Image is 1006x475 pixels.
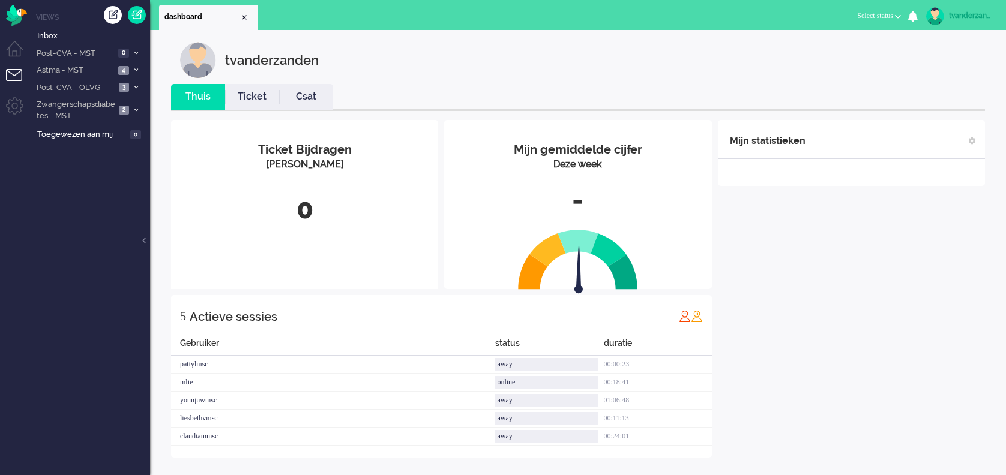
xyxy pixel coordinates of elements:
div: Close tab [239,13,249,22]
div: 00:11:13 [604,410,712,428]
li: Ticket [225,84,279,110]
a: Csat [279,90,333,104]
div: Mijn gemiddelde cijfer [453,141,702,158]
li: Tickets menu [6,69,33,96]
div: 0 [180,190,429,229]
img: flow_omnibird.svg [6,5,27,26]
button: Select status [850,7,908,25]
div: - [453,181,702,220]
div: pattylmsc [171,356,495,374]
li: Admin menu [6,97,33,124]
span: Inbox [37,31,150,42]
div: online [495,376,597,389]
a: Thuis [171,90,225,104]
div: status [495,337,603,356]
div: younjuwmsc [171,392,495,410]
a: Quick Ticket [128,6,146,24]
div: away [495,412,597,425]
div: Creëer ticket [104,6,122,24]
span: 2 [119,106,129,115]
img: customer.svg [180,42,216,78]
div: tvanderzanden [949,10,994,22]
span: 0 [130,130,141,139]
span: Select status [857,11,893,20]
div: duratie [604,337,712,356]
span: Post-CVA - MST [35,48,115,59]
span: Zwangerschapsdiabetes - MST [35,99,115,121]
img: profile_orange.svg [691,310,703,322]
span: dashboard [164,12,239,22]
div: mlie [171,374,495,392]
div: claudiammsc [171,428,495,446]
a: Omnidesk [6,8,27,17]
span: 3 [119,83,129,92]
a: Inbox [35,29,150,42]
span: Toegewezen aan mij [37,129,127,140]
div: 00:18:41 [604,374,712,392]
div: 5 [180,304,186,328]
div: liesbethvmsc [171,410,495,428]
div: away [495,358,597,371]
div: away [495,394,597,407]
span: 0 [118,49,129,58]
div: tvanderzanden [225,42,319,78]
div: Ticket Bijdragen [180,141,429,158]
img: avatar [926,7,944,25]
li: Select status [850,4,908,30]
a: Ticket [225,90,279,104]
li: Dashboard menu [6,41,33,68]
div: [PERSON_NAME] [180,158,429,172]
span: 4 [118,66,129,75]
div: 00:00:23 [604,356,712,374]
li: Csat [279,84,333,110]
div: 00:24:01 [604,428,712,446]
img: arrow.svg [553,245,604,296]
li: Dashboard [159,5,258,30]
div: Deze week [453,158,702,172]
div: away [495,430,597,443]
span: Astma - MST [35,65,115,76]
div: Gebruiker [171,337,495,356]
li: Thuis [171,84,225,110]
div: Actieve sessies [190,305,277,329]
a: tvanderzanden [924,7,994,25]
a: Toegewezen aan mij 0 [35,127,150,140]
img: profile_red.svg [679,310,691,322]
div: Mijn statistieken [730,129,806,153]
li: Views [36,12,150,22]
img: semi_circle.svg [518,229,638,290]
div: 01:06:48 [604,392,712,410]
span: Post-CVA - OLVG [35,82,115,94]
